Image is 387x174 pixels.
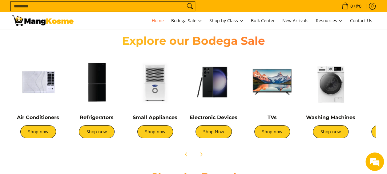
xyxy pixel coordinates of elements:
a: Shop now [20,125,56,138]
img: Air Conditioners [12,56,64,108]
img: Electronic Devices [187,56,240,108]
a: Shop now [254,125,290,138]
a: Air Conditioners [17,114,59,120]
img: TVs [246,56,298,108]
img: Mang Kosme: Your Home Appliances Warehouse Sale Partner! [12,15,74,26]
button: Previous [179,147,193,161]
a: Shop by Class [206,12,247,29]
a: Washing Machines [306,114,355,120]
a: Contact Us [347,12,375,29]
span: ₱0 [355,4,362,8]
a: Shop now [79,125,115,138]
img: Small Appliances [129,56,181,108]
a: Bodega Sale [168,12,205,29]
h2: Explore our Bodega Sale [104,34,283,48]
a: Shop now [137,125,173,138]
a: Bulk Center [248,12,278,29]
nav: Main Menu [80,12,375,29]
span: 0 [349,4,354,8]
a: Small Appliances [133,114,177,120]
img: Refrigerators [71,56,123,108]
span: Shop by Class [209,17,244,25]
a: Refrigerators [80,114,114,120]
a: Shop now [313,125,349,138]
a: Resources [313,12,346,29]
span: • [340,3,363,10]
span: Contact Us [350,18,372,23]
span: Bodega Sale [171,17,202,25]
button: Next [194,147,208,161]
a: Home [149,12,167,29]
span: Bulk Center [251,18,275,23]
a: Shop Now [196,125,232,138]
img: Washing Machines [304,56,357,108]
span: New Arrivals [282,18,308,23]
button: Search [185,2,195,11]
a: Electronic Devices [190,114,237,120]
span: Home [152,18,164,23]
a: TVs [268,114,277,120]
a: New Arrivals [279,12,312,29]
span: Resources [316,17,343,25]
